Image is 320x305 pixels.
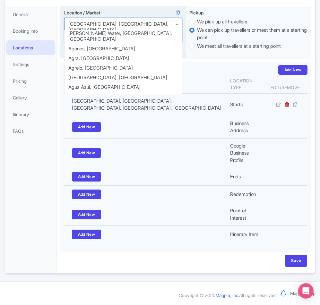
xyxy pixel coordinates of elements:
span: Magpie, Inc. [215,292,239,298]
label: We pick up all travellers [197,18,247,26]
a: Magpie Help [290,291,316,296]
div: [GEOGRAPHIC_DATA], [GEOGRAPHIC_DATA], [GEOGRAPHIC_DATA] [68,21,178,33]
a: Gallery [6,90,55,105]
div: Copyright © 2025 All rights reserved. [175,292,281,299]
td: Ends [226,168,267,186]
td: Google Business Profile [226,138,267,168]
div: Open Intercom Messenger [298,283,314,299]
a: Add New [72,230,101,239]
th: Location type [226,75,267,94]
div: [PERSON_NAME] Water, [GEOGRAPHIC_DATA], [GEOGRAPHIC_DATA] [65,29,182,44]
span: Location / Market [64,10,100,15]
a: Itinerary [6,107,55,122]
input: Save [285,255,307,267]
div: Agra, [GEOGRAPHIC_DATA] [65,54,182,63]
a: Add New [278,65,308,75]
div: Aguas Calientes, [GEOGRAPHIC_DATA] [65,92,182,102]
a: Pricing [6,74,55,88]
a: General [6,7,55,21]
td: Redemption [226,186,267,203]
div: Agua Azul, [GEOGRAPHIC_DATA] [65,82,182,92]
label: We can pick up travellers or meet them at a starting point [197,27,307,41]
a: Locations [6,40,55,55]
label: We meet all travellers at a starting point [197,43,281,50]
div: Agones, [GEOGRAPHIC_DATA] [65,44,182,54]
a: Add New [72,190,101,199]
td: [GEOGRAPHIC_DATA], [GEOGRAPHIC_DATA], [GEOGRAPHIC_DATA], [GEOGRAPHIC_DATA], [GEOGRAPHIC_DATA] [64,93,227,116]
td: Itinerary Item [226,226,267,243]
a: Add New [72,172,101,182]
td: Point of Interest [226,203,267,226]
th: Edit/Remove [267,75,307,94]
a: Add New [72,148,101,158]
a: Add New [72,210,101,219]
a: Booking Info [6,24,55,38]
div: [GEOGRAPHIC_DATA], [GEOGRAPHIC_DATA] [65,73,182,82]
a: Add New [72,122,101,132]
td: Starts [226,93,267,116]
div: Agrelo, [GEOGRAPHIC_DATA] [65,63,182,73]
td: Business Address [226,116,267,138]
span: Pickup [189,10,203,15]
a: Settings [6,57,55,72]
a: FAQs [6,124,55,138]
